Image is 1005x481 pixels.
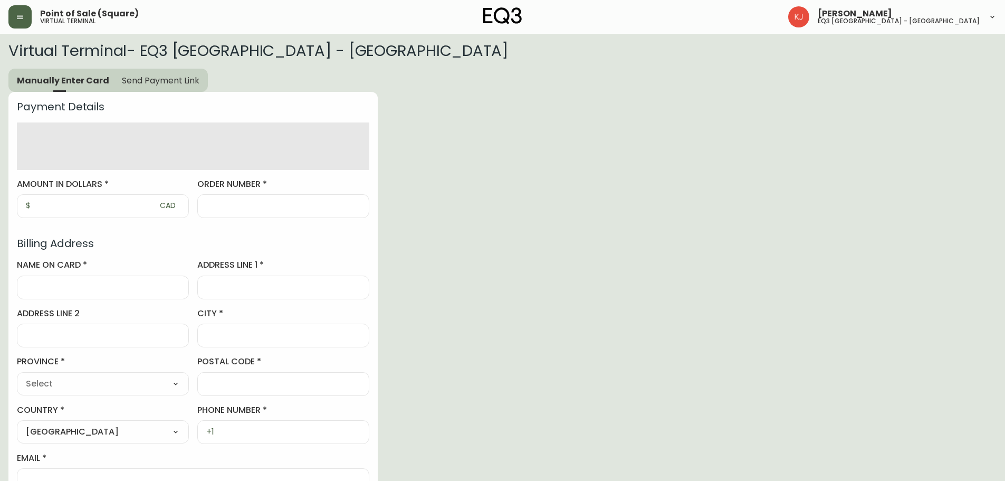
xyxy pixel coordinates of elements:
[17,178,189,190] label: amount in dollars
[17,100,369,113] h4: Payment Details
[122,75,199,86] span: Send Payment Link
[40,10,139,18] span: Point of Sale (Square)
[818,18,980,24] h5: eq3 [GEOGRAPHIC_DATA] - [GEOGRAPHIC_DATA]
[197,356,369,367] label: postal code
[818,10,892,18] span: [PERSON_NAME]
[40,18,95,24] h5: virtual terminal
[197,404,369,416] label: phone number
[17,237,369,250] h4: Billing Address
[17,75,109,86] span: Manually Enter Card
[483,7,522,24] img: logo
[160,200,176,211] p: CAD
[26,200,30,211] p: $
[197,178,369,190] label: order number
[197,259,369,271] label: address line 1
[17,259,189,271] label: name on card
[17,404,189,416] label: country
[197,308,369,319] label: city
[17,308,189,319] label: address line 2
[17,356,189,367] label: province
[8,42,997,59] h2: Virtual Terminal - EQ3 [GEOGRAPHIC_DATA] - [GEOGRAPHIC_DATA]
[17,452,369,464] label: email
[788,6,809,27] img: 24a625d34e264d2520941288c4a55f8e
